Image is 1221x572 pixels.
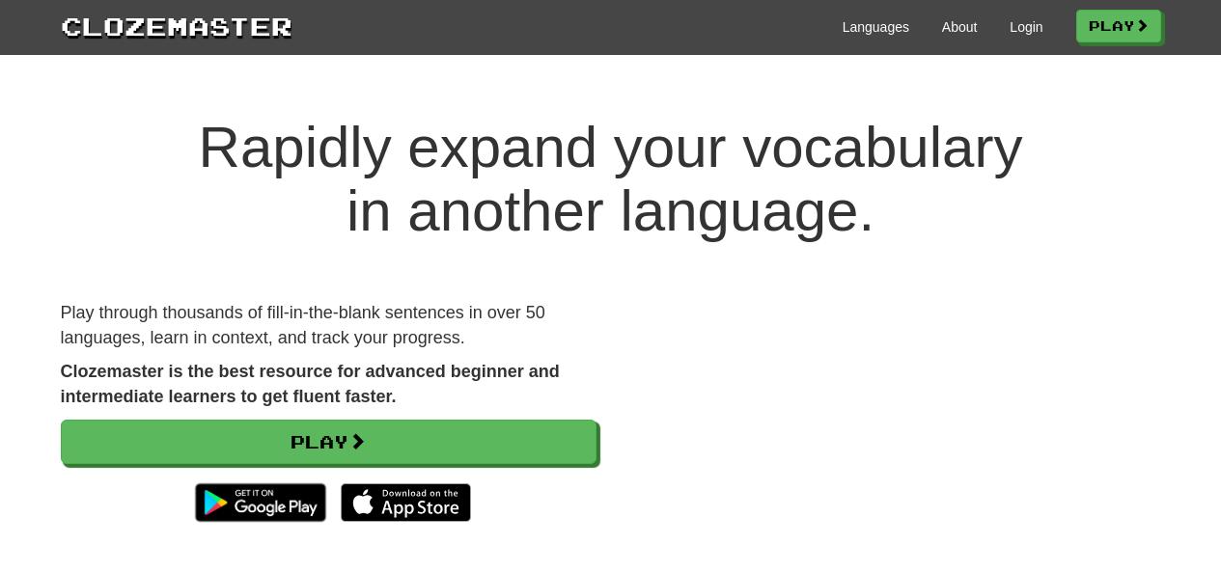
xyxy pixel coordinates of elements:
strong: Clozemaster is the best resource for advanced beginner and intermediate learners to get fluent fa... [61,362,560,406]
img: Download_on_the_App_Store_Badge_US-UK_135x40-25178aeef6eb6b83b96f5f2d004eda3bffbb37122de64afbaef7... [341,483,471,522]
a: Clozemaster [61,8,292,43]
a: Login [1010,17,1042,37]
a: Play [1076,10,1161,42]
img: Get it on Google Play [185,474,335,531]
a: About [942,17,978,37]
a: Languages [843,17,909,37]
a: Play [61,420,597,464]
p: Play through thousands of fill-in-the-blank sentences in over 50 languages, learn in context, and... [61,301,597,350]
